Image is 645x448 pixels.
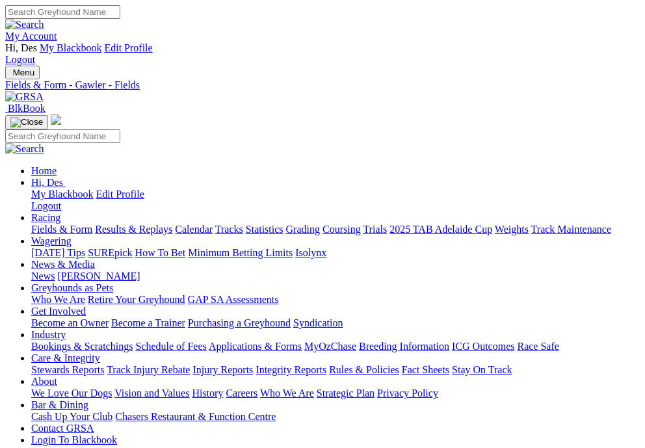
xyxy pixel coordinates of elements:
[31,306,86,317] a: Get Involved
[246,224,283,235] a: Statistics
[317,388,375,399] a: Strategic Plan
[209,341,302,352] a: Applications & Forms
[107,364,190,375] a: Track Injury Rebate
[31,388,112,399] a: We Love Our Dogs
[57,270,140,282] a: [PERSON_NAME]
[114,388,189,399] a: Vision and Values
[256,364,326,375] a: Integrity Reports
[13,68,34,77] span: Menu
[31,434,117,445] a: Login To Blackbook
[31,376,57,387] a: About
[402,364,449,375] a: Fact Sheets
[260,388,314,399] a: Who We Are
[31,317,640,329] div: Get Involved
[31,411,112,422] a: Cash Up Your Club
[31,235,72,246] a: Wagering
[31,329,66,340] a: Industry
[389,224,492,235] a: 2025 TAB Adelaide Cup
[322,224,361,235] a: Coursing
[452,341,514,352] a: ICG Outcomes
[5,129,120,143] input: Search
[31,282,113,293] a: Greyhounds as Pets
[135,247,186,258] a: How To Bet
[31,189,94,200] a: My Blackbook
[135,341,206,352] a: Schedule of Fees
[31,189,640,212] div: Hi, Des
[8,103,46,114] span: BlkBook
[5,91,44,103] img: GRSA
[31,294,640,306] div: Greyhounds as Pets
[377,388,438,399] a: Privacy Policy
[31,177,66,188] a: Hi, Des
[31,388,640,399] div: About
[31,259,95,270] a: News & Media
[293,317,343,328] a: Syndication
[40,42,102,53] a: My Blackbook
[5,66,40,79] button: Toggle navigation
[5,54,35,65] a: Logout
[5,103,46,114] a: BlkBook
[226,388,257,399] a: Careers
[31,224,640,235] div: Racing
[295,247,326,258] a: Isolynx
[215,224,243,235] a: Tracks
[104,42,152,53] a: Edit Profile
[286,224,320,235] a: Grading
[51,114,61,125] img: logo-grsa-white.png
[5,143,44,155] img: Search
[517,341,559,352] a: Race Safe
[31,270,640,282] div: News & Media
[88,247,132,258] a: SUREpick
[31,352,100,363] a: Care & Integrity
[188,317,291,328] a: Purchasing a Greyhound
[31,341,133,352] a: Bookings & Scratchings
[31,247,85,258] a: [DATE] Tips
[31,317,109,328] a: Become an Owner
[31,364,640,376] div: Care & Integrity
[31,212,60,223] a: Racing
[531,224,611,235] a: Track Maintenance
[363,224,387,235] a: Trials
[111,317,185,328] a: Become a Trainer
[31,200,61,211] a: Logout
[88,294,185,305] a: Retire Your Greyhound
[31,399,88,410] a: Bar & Dining
[31,341,640,352] div: Industry
[192,388,223,399] a: History
[31,177,63,188] span: Hi, Des
[31,411,640,423] div: Bar & Dining
[31,224,92,235] a: Fields & Form
[5,42,640,66] div: My Account
[10,117,43,127] img: Close
[452,364,512,375] a: Stay On Track
[5,42,37,53] span: Hi, Des
[304,341,356,352] a: MyOzChase
[5,115,48,129] button: Toggle navigation
[31,294,85,305] a: Who We Are
[31,270,55,282] a: News
[188,247,293,258] a: Minimum Betting Limits
[31,165,57,176] a: Home
[5,31,57,42] a: My Account
[329,364,399,375] a: Rules & Policies
[96,189,144,200] a: Edit Profile
[31,247,640,259] div: Wagering
[359,341,449,352] a: Breeding Information
[31,364,104,375] a: Stewards Reports
[5,19,44,31] img: Search
[115,411,276,422] a: Chasers Restaurant & Function Centre
[175,224,213,235] a: Calendar
[31,423,94,434] a: Contact GRSA
[5,5,120,19] input: Search
[5,79,640,91] a: Fields & Form - Gawler - Fields
[188,294,279,305] a: GAP SA Assessments
[495,224,529,235] a: Weights
[95,224,172,235] a: Results & Replays
[192,364,253,375] a: Injury Reports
